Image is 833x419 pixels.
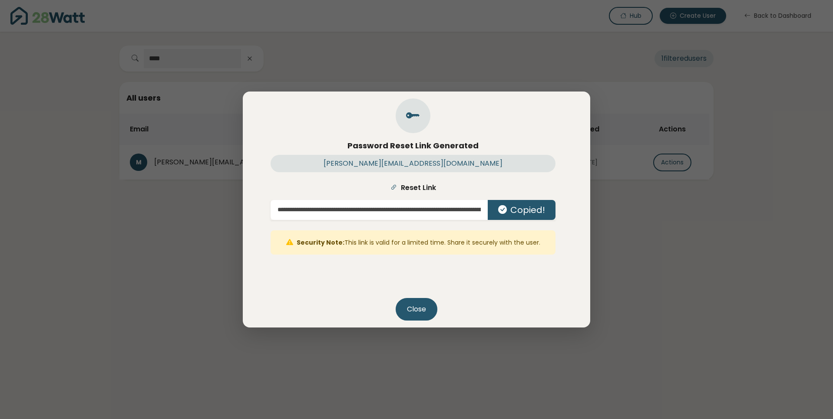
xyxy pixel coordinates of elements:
[271,183,555,193] label: Reset Link
[297,238,344,247] strong: Security Note:
[396,298,437,321] button: Close
[297,238,540,247] small: This link is valid for a limited time. Share it securely with the user.
[271,155,555,172] div: [PERSON_NAME][EMAIL_ADDRESS][DOMAIN_NAME]
[271,140,555,151] h5: Password Reset Link Generated
[488,200,555,220] button: Copied!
